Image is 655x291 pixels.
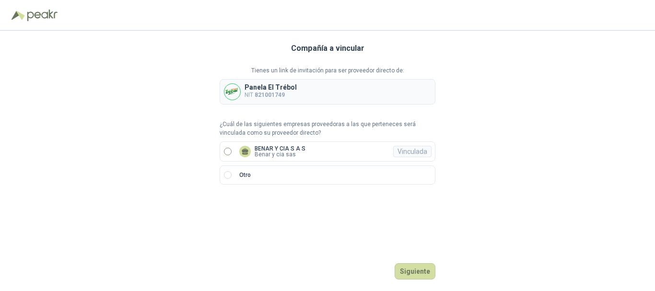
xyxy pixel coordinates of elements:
p: Panela El Trébol [245,84,297,91]
p: BENAR Y CIA S A S [255,146,305,151]
button: Siguiente [395,263,435,279]
div: Vinculada [393,146,432,157]
img: Peakr [27,10,58,21]
h3: Compañía a vincular [291,42,364,55]
p: Benar y cia sas [255,151,305,157]
p: Tienes un link de invitación para ser proveedor directo de: [220,66,435,75]
b: 821001749 [255,92,285,98]
img: Company Logo [224,84,240,100]
img: Logo [12,11,25,20]
p: ¿Cuál de las siguientes empresas proveedoras a las que perteneces será vinculada como su proveedo... [220,120,435,138]
p: Otro [239,171,251,180]
p: NIT [245,91,297,100]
